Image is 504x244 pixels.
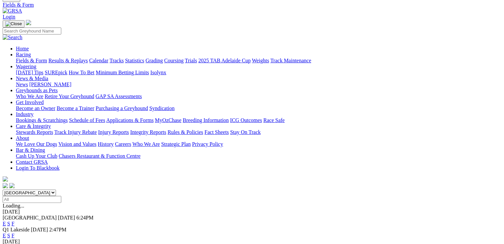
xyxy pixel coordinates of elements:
img: twitter.svg [9,183,15,188]
img: Search [3,34,23,40]
a: [PERSON_NAME] [29,82,71,87]
a: History [98,141,114,147]
a: Vision and Values [58,141,96,147]
a: SUREpick [45,70,67,75]
a: Fact Sheets [205,129,229,135]
a: Minimum Betting Limits [96,70,149,75]
div: Wagering [16,70,501,76]
a: Calendar [89,58,108,63]
a: 2025 TAB Adelaide Cup [198,58,251,63]
input: Select date [3,196,61,203]
div: [DATE] [3,209,501,215]
a: Get Involved [16,99,44,105]
a: E [3,233,6,238]
div: Get Involved [16,105,501,111]
a: About [16,135,29,141]
a: Home [16,46,29,51]
a: Fields & Form [16,58,47,63]
span: Q1 Lakeside [3,227,29,232]
a: Strategic Plan [161,141,191,147]
div: Industry [16,117,501,123]
a: Integrity Reports [130,129,166,135]
a: Greyhounds as Pets [16,88,58,93]
a: Injury Reports [98,129,129,135]
img: GRSA [3,8,22,14]
a: Stewards Reports [16,129,53,135]
a: Industry [16,111,33,117]
span: [DATE] [31,227,48,232]
a: Cash Up Your Club [16,153,57,159]
a: Schedule of Fees [69,117,105,123]
button: Toggle navigation [3,20,25,28]
a: Rules & Policies [168,129,203,135]
a: Become an Owner [16,105,55,111]
a: Care & Integrity [16,123,51,129]
a: Race Safe [263,117,284,123]
a: Statistics [125,58,144,63]
a: Login To Blackbook [16,165,60,171]
a: Results & Replays [48,58,88,63]
a: How To Bet [69,70,95,75]
a: Bookings & Scratchings [16,117,68,123]
img: Close [5,21,22,27]
a: Careers [115,141,131,147]
a: Racing [16,52,31,57]
a: Retire Your Greyhound [45,93,94,99]
span: 2:47PM [49,227,67,232]
div: About [16,141,501,147]
div: Care & Integrity [16,129,501,135]
a: Tracks [110,58,124,63]
span: [GEOGRAPHIC_DATA] [3,215,57,220]
span: 6:24PM [76,215,94,220]
a: Privacy Policy [192,141,223,147]
span: Loading... [3,203,24,209]
img: logo-grsa-white.png [26,20,31,25]
div: News & Media [16,82,501,88]
div: Bar & Dining [16,153,501,159]
div: Racing [16,58,501,64]
a: F [12,221,15,226]
a: Become a Trainer [57,105,94,111]
a: Who We Are [16,93,43,99]
a: Contact GRSA [16,159,48,165]
a: Syndication [149,105,175,111]
a: Weights [252,58,269,63]
a: GAP SA Assessments [96,93,142,99]
a: We Love Our Dogs [16,141,57,147]
a: S [7,221,10,226]
a: Track Maintenance [271,58,311,63]
a: [DATE] Tips [16,70,43,75]
a: Purchasing a Greyhound [96,105,148,111]
a: Grading [146,58,163,63]
a: Login [3,14,15,20]
a: Track Injury Rebate [54,129,97,135]
a: Chasers Restaurant & Function Centre [59,153,140,159]
a: Isolynx [150,70,166,75]
div: Greyhounds as Pets [16,93,501,99]
a: Bar & Dining [16,147,45,153]
input: Search [3,28,61,34]
span: [DATE] [58,215,75,220]
a: Wagering [16,64,36,69]
a: F [12,233,15,238]
a: News [16,82,28,87]
a: Applications & Forms [106,117,154,123]
a: Who We Are [132,141,160,147]
a: Trials [185,58,197,63]
a: News & Media [16,76,48,81]
img: facebook.svg [3,183,8,188]
a: S [7,233,10,238]
a: MyOzChase [155,117,181,123]
a: Stay On Track [230,129,261,135]
a: Breeding Information [183,117,229,123]
a: ICG Outcomes [230,117,262,123]
img: logo-grsa-white.png [3,176,8,182]
a: E [3,221,6,226]
a: Coursing [164,58,184,63]
a: Fields & Form [3,2,501,8]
